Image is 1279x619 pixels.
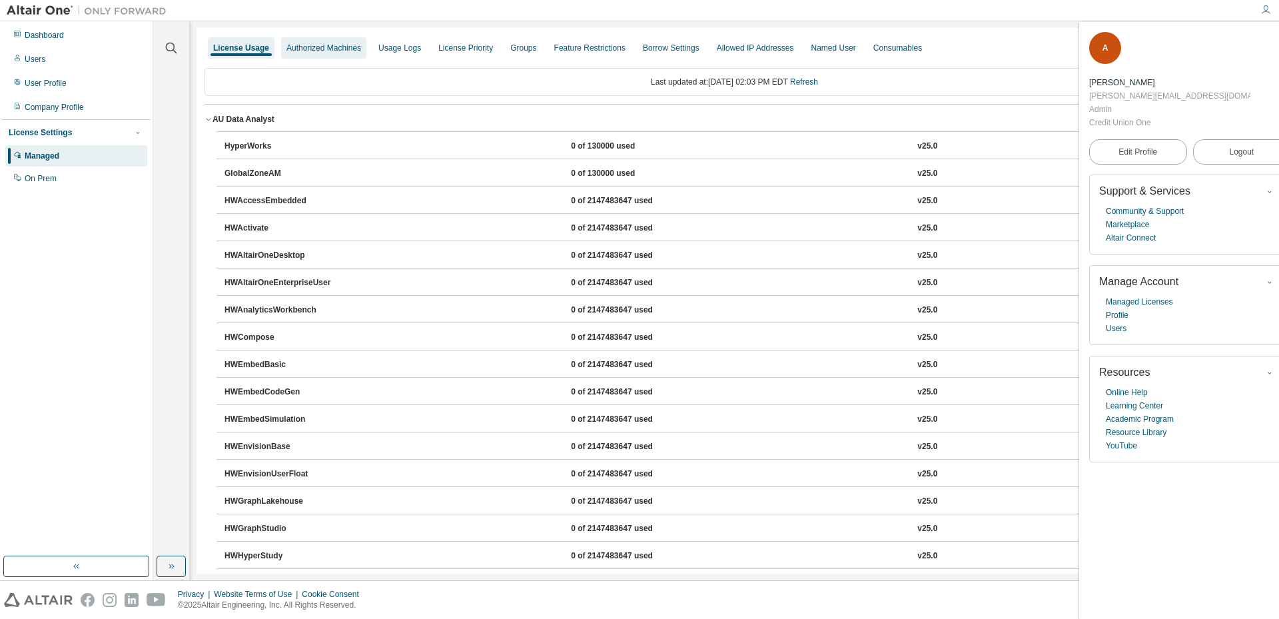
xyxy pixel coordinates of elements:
span: Resources [1099,366,1150,378]
a: Managed Licenses [1106,295,1173,309]
div: Admin [1089,103,1250,116]
div: 0 of 2147483647 used [571,386,691,398]
div: 0 of 2147483647 used [571,550,691,562]
div: HWEmbedBasic [224,359,344,371]
div: 0 of 2147483647 used [571,250,691,262]
div: HWActivate [224,223,344,235]
button: GlobalZoneAM0 of 130000 usedv25.0Expire date:[DATE] [224,159,1252,189]
div: 0 of 2147483647 used [571,523,691,535]
div: v25.0 [917,496,937,508]
img: facebook.svg [81,593,95,607]
div: License Priority [438,43,493,53]
div: v25.0 [917,332,937,344]
a: Users [1106,322,1126,335]
span: Edit Profile [1118,147,1157,157]
button: HWEmbedBasic0 of 2147483647 usedv25.0Expire date:[DATE] [224,350,1252,380]
div: 0 of 130000 used [571,141,691,153]
div: v25.0 [917,305,937,316]
div: HWGraphStudio [224,523,344,535]
div: User Profile [25,78,67,89]
a: Online Help [1106,386,1148,399]
img: Altair One [7,4,173,17]
div: v25.0 [917,277,937,289]
button: HWAnalyticsWorkbench0 of 2147483647 usedv25.0Expire date:[DATE] [224,296,1252,325]
div: 0 of 2147483647 used [571,332,691,344]
div: HWGraphLakehouse [224,496,344,508]
span: Manage Account [1099,276,1178,287]
div: v25.0 [917,550,937,562]
div: HWAnalyticsWorkbench [224,305,344,316]
span: A [1102,43,1108,53]
span: Support & Services [1099,185,1190,197]
div: HyperWorks [224,141,344,153]
button: HWEmbedCodeGen0 of 2147483647 usedv25.0Expire date:[DATE] [224,378,1252,407]
div: Groups [510,43,536,53]
div: Managed [25,151,59,161]
a: Altair Connect [1106,231,1156,245]
div: On Prem [25,173,57,184]
a: Marketplace [1106,218,1149,231]
div: 0 of 2147483647 used [571,195,691,207]
div: Cookie Consent [302,589,366,600]
a: Resource Library [1106,426,1166,439]
div: Website Terms of Use [214,589,302,600]
div: Privacy [178,589,214,600]
div: Company Profile [25,102,84,113]
button: HWCompose0 of 2147483647 usedv25.0Expire date:[DATE] [224,323,1252,352]
button: HWActivate0 of 2147483647 usedv25.0Expire date:[DATE] [224,214,1252,243]
div: AU Data Analyst [213,114,274,125]
div: v25.0 [917,386,937,398]
button: HWAccessEmbedded0 of 2147483647 usedv25.0Expire date:[DATE] [224,187,1252,216]
div: v25.0 [917,468,937,480]
a: YouTube [1106,439,1137,452]
a: Edit Profile [1089,139,1187,165]
a: Learning Center [1106,399,1163,412]
a: Academic Program [1106,412,1174,426]
div: Adam Mager [1089,76,1250,89]
button: HWGraphLakehouse0 of 2147483647 usedv25.0Expire date:[DATE] [224,487,1252,516]
div: 0 of 2147483647 used [571,414,691,426]
div: v25.0 [917,414,937,426]
div: HWHyperStudy [224,550,344,562]
div: HWEmbedCodeGen [224,386,344,398]
div: v25.0 [917,359,937,371]
div: Allowed IP Addresses [717,43,794,53]
img: altair_logo.svg [4,593,73,607]
button: AU Data AnalystLicense ID: 130548 [205,105,1264,134]
div: 0 of 2147483647 used [571,277,691,289]
button: HWEnvisionBase0 of 2147483647 usedv25.0Expire date:[DATE] [224,432,1252,462]
div: 0 of 2147483647 used [571,305,691,316]
div: 0 of 2147483647 used [571,496,691,508]
div: v25.0 [917,168,937,180]
div: HWAltairOneDesktop [224,250,344,262]
div: HWEnvisionUserFloat [224,468,344,480]
div: HWAccessEmbedded [224,195,344,207]
div: License Usage [213,43,269,53]
div: v25.0 [917,441,937,453]
div: v25.0 [917,223,937,235]
div: 0 of 2147483647 used [571,359,691,371]
div: v25.0 [917,141,937,153]
img: instagram.svg [103,593,117,607]
button: HWAltairOneDesktop0 of 2147483647 usedv25.0Expire date:[DATE] [224,241,1252,271]
div: Consumables [873,43,922,53]
div: Credit Union One [1089,116,1250,129]
div: [PERSON_NAME][EMAIL_ADDRESS][DOMAIN_NAME] [1089,89,1250,103]
div: Borrow Settings [643,43,699,53]
div: Users [25,54,45,65]
button: HWAltairOneEnterpriseUser0 of 2147483647 usedv25.0Expire date:[DATE] [224,269,1252,298]
div: Feature Restrictions [554,43,626,53]
a: Profile [1106,309,1128,322]
a: Community & Support [1106,205,1184,218]
button: HWEnvisionUserFloat0 of 2147483647 usedv25.0Expire date:[DATE] [224,460,1252,489]
button: HyperWorks0 of 130000 usedv25.0Expire date:[DATE] [224,132,1252,161]
div: HWCompose [224,332,344,344]
div: v25.0 [917,195,937,207]
div: v25.0 [917,250,937,262]
div: Dashboard [25,30,64,41]
div: Usage Logs [378,43,421,53]
div: 0 of 2147483647 used [571,223,691,235]
div: v25.0 [917,523,937,535]
div: 0 of 130000 used [571,168,691,180]
div: HWEnvisionBase [224,441,344,453]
